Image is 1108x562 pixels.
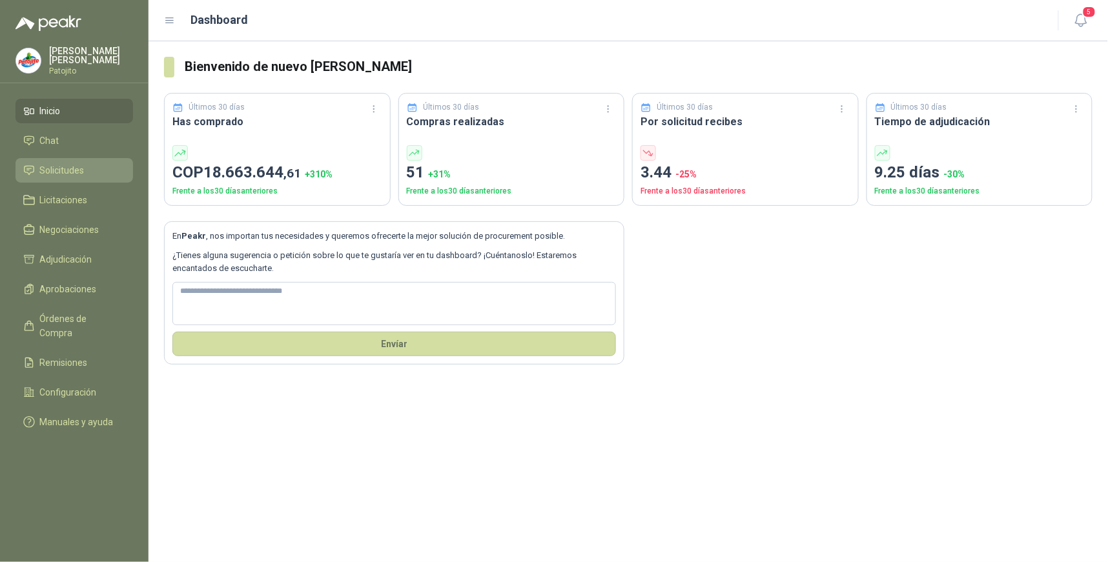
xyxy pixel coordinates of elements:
[15,247,133,272] a: Adjudicación
[641,185,850,197] p: Frente a los 30 días anteriores
[15,128,133,153] a: Chat
[15,306,133,345] a: Órdenes de Compra
[191,11,249,29] h1: Dashboard
[40,134,59,148] span: Chat
[181,231,206,241] b: Peakr
[40,223,99,237] span: Negociaciones
[875,185,1085,197] p: Frente a los 30 días anteriores
[40,312,121,340] span: Órdenes de Compra
[40,385,97,399] span: Configuración
[1082,6,1096,18] span: 5
[40,104,61,118] span: Inicio
[15,277,133,301] a: Aprobaciones
[283,166,301,181] span: ,61
[15,99,133,123] a: Inicio
[172,114,382,130] h3: Has comprado
[185,57,1093,77] h3: Bienvenido de nuevo [PERSON_NAME]
[40,415,114,429] span: Manuales y ayuda
[172,249,616,276] p: ¿Tienes alguna sugerencia o petición sobre lo que te gustaría ver en tu dashboard? ¡Cuéntanoslo! ...
[657,101,713,114] p: Últimos 30 días
[305,169,333,179] span: + 310 %
[407,185,617,197] p: Frente a los 30 días anteriores
[189,101,245,114] p: Últimos 30 días
[40,193,88,207] span: Licitaciones
[49,46,133,65] p: [PERSON_NAME] [PERSON_NAME]
[641,114,850,130] h3: Por solicitud recibes
[1069,9,1093,32] button: 5
[40,356,88,370] span: Remisiones
[15,217,133,242] a: Negociaciones
[16,48,41,73] img: Company Logo
[875,161,1085,185] p: 9.25 días
[407,161,617,185] p: 51
[15,350,133,375] a: Remisiones
[172,161,382,185] p: COP
[423,101,479,114] p: Últimos 30 días
[944,169,965,179] span: -30 %
[203,163,301,181] span: 18.663.644
[407,114,617,130] h3: Compras realizadas
[875,114,1085,130] h3: Tiempo de adjudicación
[15,158,133,183] a: Solicitudes
[172,332,616,356] button: Envíar
[172,185,382,197] p: Frente a los 30 días anteriores
[675,169,697,179] span: -25 %
[641,161,850,185] p: 3.44
[40,282,97,296] span: Aprobaciones
[49,67,133,75] p: Patojito
[15,410,133,434] a: Manuales y ayuda
[891,101,947,114] p: Últimos 30 días
[40,163,85,177] span: Solicitudes
[172,230,616,243] p: En , nos importan tus necesidades y queremos ofrecerte la mejor solución de procurement posible.
[15,380,133,405] a: Configuración
[15,15,81,31] img: Logo peakr
[429,169,451,179] span: + 31 %
[40,252,92,266] span: Adjudicación
[15,188,133,212] a: Licitaciones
